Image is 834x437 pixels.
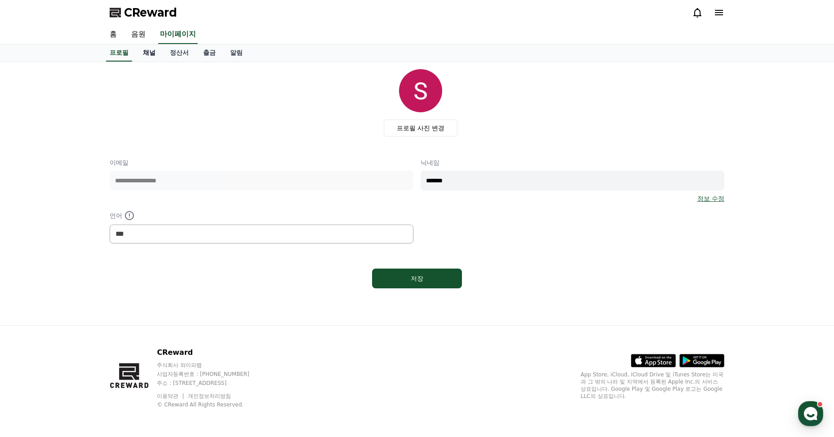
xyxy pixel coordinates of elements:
[59,285,116,307] a: 대화
[28,298,34,305] span: 홈
[196,44,223,62] a: 출금
[581,371,724,400] p: App Store, iCloud, iCloud Drive 및 iTunes Store는 미국과 그 밖의 나라 및 지역에서 등록된 Apple Inc.의 서비스 상표입니다. Goo...
[697,194,724,203] a: 정보 수정
[116,285,173,307] a: 설정
[163,44,196,62] a: 정산서
[157,393,185,399] a: 이용약관
[136,44,163,62] a: 채널
[157,362,266,369] p: 주식회사 와이피랩
[158,25,198,44] a: 마이페이지
[421,158,724,167] p: 닉네임
[110,210,413,221] p: 언어
[157,371,266,378] p: 사업자등록번호 : [PHONE_NUMBER]
[223,44,250,62] a: 알림
[157,347,266,358] p: CReward
[157,401,266,408] p: © CReward All Rights Reserved.
[390,274,444,283] div: 저장
[399,69,442,112] img: profile_image
[139,298,150,305] span: 설정
[3,285,59,307] a: 홈
[110,158,413,167] p: 이메일
[372,269,462,288] button: 저장
[188,393,231,399] a: 개인정보처리방침
[82,299,93,306] span: 대화
[384,119,458,137] label: 프로필 사진 변경
[124,5,177,20] span: CReward
[157,380,266,387] p: 주소 : [STREET_ADDRESS]
[106,44,132,62] a: 프로필
[124,25,153,44] a: 음원
[110,5,177,20] a: CReward
[102,25,124,44] a: 홈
